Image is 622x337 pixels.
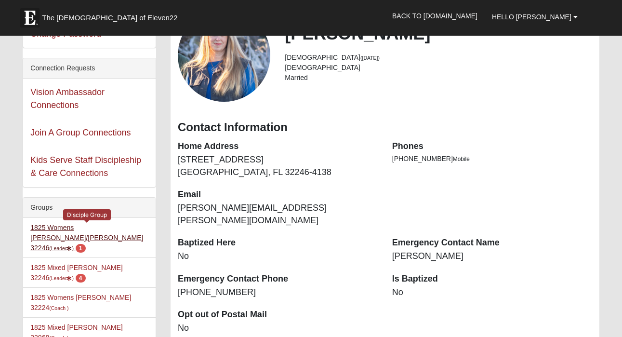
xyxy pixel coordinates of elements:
[30,224,143,252] a: 1825 Womens [PERSON_NAME]/[PERSON_NAME] 32246(Leader) 1
[42,13,177,23] span: The [DEMOGRAPHIC_DATA] of Eleven22
[178,237,378,249] dt: Baptized Here
[49,275,74,281] small: (Leader )
[23,58,156,79] div: Connection Requests
[360,55,380,61] small: ([DATE])
[285,63,592,73] li: [DEMOGRAPHIC_DATA]
[30,87,105,110] a: Vision Ambassador Connections
[392,237,592,249] dt: Emergency Contact Name
[178,250,378,263] dd: No
[76,274,86,283] span: number of pending members
[178,286,378,299] dd: [PHONE_NUMBER]
[49,245,74,251] small: (Leader )
[285,53,592,63] li: [DEMOGRAPHIC_DATA]
[285,73,592,83] li: Married
[49,305,68,311] small: (Coach )
[392,154,592,164] li: [PHONE_NUMBER]
[178,202,378,227] dd: [PERSON_NAME][EMAIL_ADDRESS][PERSON_NAME][DOMAIN_NAME]
[453,156,470,162] span: Mobile
[485,5,585,29] a: Hello [PERSON_NAME]
[492,13,571,21] span: Hello [PERSON_NAME]
[23,198,156,218] div: Groups
[178,121,592,135] h3: Contact Information
[20,8,40,27] img: Eleven22 logo
[392,273,592,285] dt: Is Baptized
[30,155,141,178] a: Kids Serve Staff Discipleship & Care Connections
[385,4,485,28] a: Back to [DOMAIN_NAME]
[178,154,378,178] dd: [STREET_ADDRESS] [GEOGRAPHIC_DATA], FL 32246-4138
[392,250,592,263] dd: [PERSON_NAME]
[178,189,378,201] dt: Email
[30,294,131,311] a: 1825 Womens [PERSON_NAME] 32224(Coach )
[178,273,378,285] dt: Emergency Contact Phone
[15,3,208,27] a: The [DEMOGRAPHIC_DATA] of Eleven22
[178,9,270,102] a: View Fullsize Photo
[178,140,378,153] dt: Home Address
[392,286,592,299] dd: No
[30,128,131,137] a: Join A Group Connections
[30,264,122,282] a: 1825 Mixed [PERSON_NAME] 32246(Leader) 4
[392,140,592,153] dt: Phones
[76,244,86,253] span: number of pending members
[63,209,111,220] div: Disciple Group
[178,309,378,321] dt: Opt out of Postal Mail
